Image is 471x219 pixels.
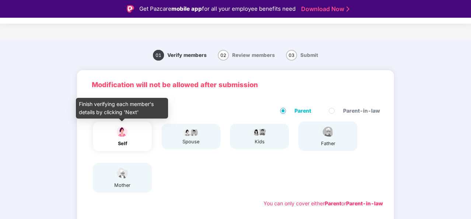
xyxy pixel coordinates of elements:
span: Submit [300,52,318,58]
a: Download Now [301,5,347,13]
div: self [113,140,132,147]
div: Get Pazcare for all your employee benefits need [139,4,296,13]
img: svg+xml;base64,PHN2ZyBpZD0iU3BvdXNlX2ljb24iIHhtbG5zPSJodHRwOi8vd3d3LnczLm9yZy8yMDAwL3N2ZyIgd2lkdG... [113,125,132,138]
span: Verify members [167,52,207,58]
div: You can only cover either or [264,199,383,208]
img: svg+xml;base64,PHN2ZyB4bWxucz0iaHR0cDovL3d3dy53My5vcmcvMjAwMC9zdmciIHdpZHRoPSI1NCIgaGVpZ2h0PSIzOC... [113,167,132,179]
span: Review members [232,52,275,58]
div: Finish verifying each member's details by clicking 'Next' [76,98,168,119]
div: kids [250,138,269,146]
b: Parent-in-law [346,200,383,206]
div: mother [113,182,132,189]
img: svg+xml;base64,PHN2ZyB4bWxucz0iaHR0cDovL3d3dy53My5vcmcvMjAwMC9zdmciIHdpZHRoPSI3OS4wMzciIGhlaWdodD... [250,127,269,136]
span: 03 [286,50,297,61]
p: Modification will not be allowed after submission [92,79,379,90]
div: father [319,140,337,147]
img: svg+xml;base64,PHN2ZyBpZD0iRmF0aGVyX2ljb24iIHhtbG5zPSJodHRwOi8vd3d3LnczLm9yZy8yMDAwL3N2ZyIgeG1sbn... [319,125,337,138]
span: 01 [153,50,164,61]
span: 02 [218,50,229,61]
strong: mobile app [171,5,202,12]
span: Parent-in-law [340,107,383,115]
img: Stroke [346,5,349,13]
span: Parent [292,107,314,115]
img: Logo [127,5,134,13]
img: svg+xml;base64,PHN2ZyB4bWxucz0iaHR0cDovL3d3dy53My5vcmcvMjAwMC9zdmciIHdpZHRoPSI5Ny44OTciIGhlaWdodD... [182,127,200,136]
b: Parent [325,200,341,206]
div: spouse [182,138,200,146]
